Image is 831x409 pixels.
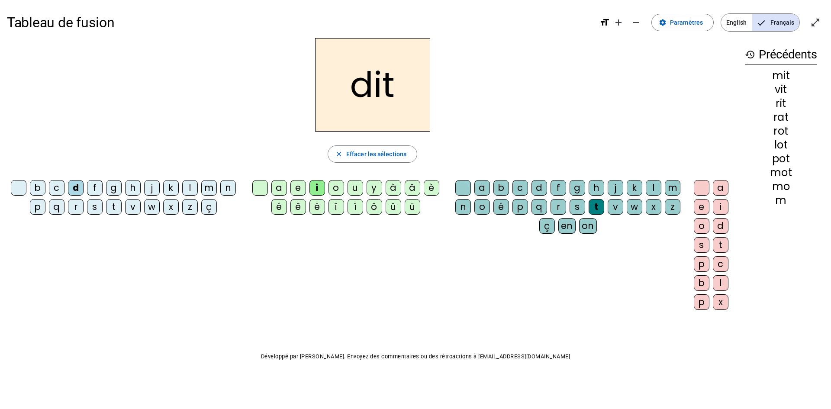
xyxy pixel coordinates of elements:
mat-button-toggle-group: Language selection [721,13,800,32]
div: en [558,218,576,234]
div: û [386,199,401,215]
mat-icon: settings [659,19,667,26]
div: ç [201,199,217,215]
div: f [551,180,566,196]
div: x [646,199,661,215]
div: f [87,180,103,196]
div: u [348,180,363,196]
div: y [367,180,382,196]
div: n [455,199,471,215]
button: Paramètres [651,14,714,31]
div: ô [367,199,382,215]
div: p [694,256,709,272]
div: m [665,180,680,196]
div: p [512,199,528,215]
div: h [589,180,604,196]
div: g [570,180,585,196]
h2: dit [315,38,430,132]
div: v [608,199,623,215]
span: Français [752,14,799,31]
div: mit [745,71,817,81]
div: e [290,180,306,196]
div: s [87,199,103,215]
div: on [579,218,597,234]
button: Augmenter la taille de la police [610,14,627,31]
div: p [694,294,709,310]
div: t [589,199,604,215]
div: rat [745,112,817,122]
div: n [220,180,236,196]
span: English [721,14,752,31]
div: q [49,199,64,215]
div: ë [309,199,325,215]
div: s [694,237,709,253]
div: c [713,256,728,272]
div: d [531,180,547,196]
div: o [694,218,709,234]
div: o [474,199,490,215]
mat-icon: remove [631,17,641,28]
div: w [627,199,642,215]
h1: Tableau de fusion [7,9,593,36]
div: r [68,199,84,215]
div: é [271,199,287,215]
mat-icon: add [613,17,624,28]
div: g [106,180,122,196]
mat-icon: open_in_full [810,17,821,28]
div: i [309,180,325,196]
h3: Précédents [745,45,817,64]
div: d [68,180,84,196]
div: pot [745,154,817,164]
div: è [424,180,439,196]
div: x [713,294,728,310]
div: mot [745,167,817,178]
div: m [745,195,817,206]
mat-icon: close [335,150,343,158]
div: a [713,180,728,196]
div: j [144,180,160,196]
div: c [512,180,528,196]
div: l [182,180,198,196]
div: mo [745,181,817,192]
div: m [201,180,217,196]
div: i [713,199,728,215]
div: a [271,180,287,196]
div: z [665,199,680,215]
button: Effacer les sélections [328,145,417,163]
div: p [30,199,45,215]
div: â [405,180,420,196]
div: à [386,180,401,196]
span: Effacer les sélections [346,149,406,159]
mat-icon: history [745,49,755,60]
div: î [329,199,344,215]
div: l [646,180,661,196]
div: l [713,275,728,291]
div: ç [539,218,555,234]
div: q [531,199,547,215]
div: s [570,199,585,215]
div: b [694,275,709,291]
div: b [493,180,509,196]
div: v [125,199,141,215]
div: o [329,180,344,196]
div: a [474,180,490,196]
div: k [627,180,642,196]
div: c [49,180,64,196]
div: ï [348,199,363,215]
div: vit [745,84,817,95]
div: e [694,199,709,215]
div: b [30,180,45,196]
div: k [163,180,179,196]
div: r [551,199,566,215]
div: é [493,199,509,215]
div: h [125,180,141,196]
div: t [713,237,728,253]
div: x [163,199,179,215]
div: z [182,199,198,215]
div: j [608,180,623,196]
div: lot [745,140,817,150]
div: ê [290,199,306,215]
div: t [106,199,122,215]
div: ü [405,199,420,215]
div: w [144,199,160,215]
